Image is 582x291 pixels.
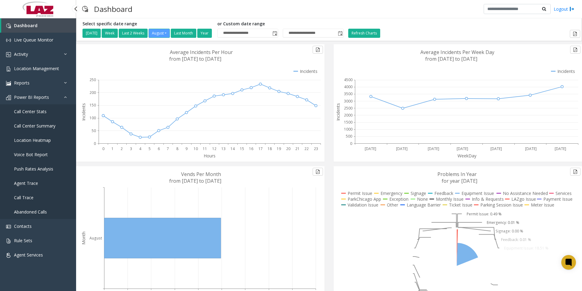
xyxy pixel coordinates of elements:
[428,146,439,151] text: [DATE]
[221,146,226,151] text: 13
[149,146,151,151] text: 5
[286,146,290,151] text: 20
[335,103,341,121] text: Incidents
[169,56,221,62] text: from [DATE] to [DATE]
[102,29,118,38] button: Week
[130,146,132,151] text: 3
[82,2,88,16] img: pageIcon
[14,180,38,186] span: Agent Trace
[504,246,549,251] text: Equipment Issue: 18.51 %
[313,46,323,54] button: Export to pdf
[501,237,531,242] text: Feedback: 0.01 %
[81,103,86,121] text: Incidents
[344,106,352,111] text: 2500
[570,30,580,38] button: Export to pdf
[268,146,272,151] text: 18
[14,238,32,243] span: Rule Sets
[14,66,59,71] span: Location Management
[271,29,278,38] span: Toggle popup
[6,95,11,100] img: 'icon'
[149,29,170,38] button: August
[365,146,376,151] text: [DATE]
[111,146,114,151] text: 1
[89,235,102,241] text: August
[89,115,96,120] text: 100
[6,66,11,71] img: 'icon'
[467,211,502,217] text: Permit Issue: 0.49 %
[217,21,344,27] h5: or Custom date range
[176,146,178,151] text: 8
[6,224,11,229] img: 'icon'
[14,209,47,215] span: Abandoned Calls
[344,113,352,118] text: 2000
[14,123,55,129] span: Call Center Summary
[14,23,37,28] span: Dashboard
[6,23,11,28] img: 'icon'
[14,166,53,172] span: Push Rates Analysis
[82,29,101,38] button: [DATE]
[437,171,477,178] text: Problems In Year
[81,232,86,245] text: Month
[570,168,580,176] button: Export to pdf
[344,127,352,132] text: 1000
[490,146,502,151] text: [DATE]
[139,146,142,151] text: 4
[91,2,135,16] h3: Dashboard
[570,46,580,54] button: Export to pdf
[240,146,244,151] text: 15
[14,195,33,200] span: Call Trace
[14,223,32,229] span: Contacts
[337,29,343,38] span: Toggle popup
[420,49,494,56] text: Average Incidents Per Week Day
[6,52,11,57] img: 'icon'
[487,220,519,225] text: Emergency: 0.01 %
[14,137,51,143] span: Location Heatmap
[344,84,352,89] text: 4000
[314,146,318,151] text: 23
[6,253,11,258] img: 'icon'
[6,239,11,243] img: 'icon'
[554,6,574,12] a: Logout
[119,29,148,38] button: Last 2 Weeks
[525,146,537,151] text: [DATE]
[258,146,263,151] text: 17
[344,77,352,82] text: 4500
[14,51,28,57] span: Activity
[277,146,281,151] text: 19
[102,146,104,151] text: 0
[89,90,96,95] text: 200
[442,178,477,184] text: for year [DATE]
[6,38,11,43] img: 'icon'
[496,228,523,234] text: Signage: 0.00 %
[158,146,160,151] text: 6
[92,128,96,133] text: 50
[181,171,221,178] text: Vends Per Month
[204,153,216,159] text: Hours
[203,146,207,151] text: 11
[6,81,11,86] img: 'icon'
[346,134,352,139] text: 500
[14,109,47,114] span: Call Center Stats
[167,146,169,151] text: 7
[249,146,253,151] text: 16
[14,252,43,258] span: Agent Services
[212,146,216,151] text: 12
[14,80,30,86] span: Reports
[396,146,408,151] text: [DATE]
[94,141,96,146] text: 0
[304,146,309,151] text: 22
[230,146,235,151] text: 14
[295,146,300,151] text: 21
[185,146,188,151] text: 9
[121,146,123,151] text: 2
[458,153,477,159] text: WeekDay
[348,29,380,38] button: Refresh Charts
[89,102,96,108] text: 150
[171,29,196,38] button: Last Month
[570,6,574,12] img: logout
[350,141,352,146] text: 0
[425,56,477,62] text: from [DATE] to [DATE]
[169,178,221,184] text: from [DATE] to [DATE]
[555,146,566,151] text: [DATE]
[14,152,48,157] span: Voice Bot Report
